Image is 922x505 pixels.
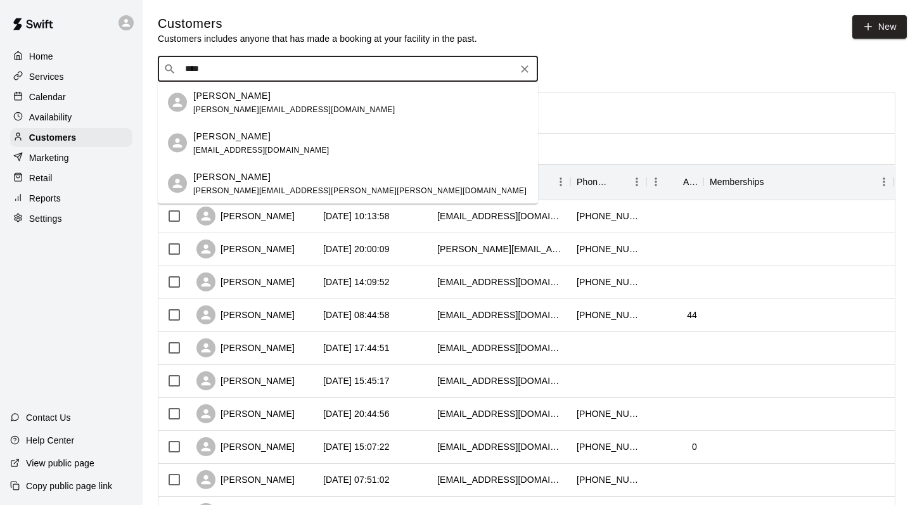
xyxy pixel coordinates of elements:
div: +12267524838 [577,473,640,486]
p: Reports [29,192,61,205]
div: 2025-08-13 17:44:51 [323,342,390,354]
div: Phone Number [577,164,610,200]
a: Calendar [10,87,132,106]
p: Services [29,70,64,83]
div: 2025-08-12 20:44:56 [323,407,390,420]
p: [PERSON_NAME] [193,170,271,183]
a: Settings [10,209,132,228]
div: tanyavn99@gmail.com [437,473,564,486]
div: Email [431,164,570,200]
div: [PERSON_NAME] [196,338,295,357]
button: Sort [764,173,782,191]
div: Maxx Smith [168,174,187,193]
a: Availability [10,108,132,127]
button: Menu [646,172,665,191]
p: [PERSON_NAME] [193,129,271,143]
p: Retail [29,172,53,184]
div: Memberships [703,164,893,200]
div: +16472713201 [577,440,640,453]
p: Contact Us [26,411,71,424]
div: 2025-08-13 15:45:17 [323,374,390,387]
div: [PERSON_NAME] [196,404,295,423]
a: Services [10,67,132,86]
div: Phone Number [570,164,646,200]
div: 2025-08-14 14:09:52 [323,276,390,288]
button: Sort [610,173,627,191]
p: Home [29,50,53,63]
div: eliaskeith@yahoo.com [437,374,564,387]
div: 0 [692,440,697,453]
div: [PERSON_NAME] [196,207,295,226]
div: 2025-08-15 20:00:09 [323,243,390,255]
div: lindsay088@hotmail.com [437,210,564,222]
p: [PERSON_NAME] [193,89,271,102]
div: [PERSON_NAME] [196,371,295,390]
span: [PERSON_NAME][EMAIL_ADDRESS][DOMAIN_NAME] [193,105,395,113]
p: Copy public page link [26,480,112,492]
div: extrabases@chicorli.com [437,309,564,321]
p: Customers includes anyone that has made a booking at your facility in the past. [158,32,477,45]
p: Calendar [29,91,66,103]
a: Customers [10,128,132,147]
div: +14165749964 [577,276,640,288]
span: [EMAIL_ADDRESS][DOMAIN_NAME] [193,145,330,154]
div: mike.sellan@gmail.com [437,243,564,255]
div: 2025-08-12 07:51:02 [323,473,390,486]
span: [PERSON_NAME][EMAIL_ADDRESS][PERSON_NAME][PERSON_NAME][DOMAIN_NAME] [193,186,527,195]
div: [PERSON_NAME] [196,240,295,259]
div: Age [683,164,697,200]
p: Customers [29,131,76,144]
div: +15149158554 [577,309,640,321]
div: Maxx Smith [168,93,187,112]
p: View public page [26,457,94,470]
div: [PERSON_NAME] [196,272,295,291]
button: Clear [516,60,534,78]
div: [PERSON_NAME] [196,437,295,456]
div: Memberships [710,164,764,200]
div: 44 [687,309,697,321]
a: Reports [10,189,132,208]
div: jordanlewisav@gmail.com [437,342,564,354]
p: Settings [29,212,62,225]
div: [PERSON_NAME] [196,305,295,324]
p: Help Center [26,434,74,447]
p: Availability [29,111,72,124]
button: Sort [665,173,683,191]
button: Menu [874,172,893,191]
div: rtinsley2183@gmail.com [437,407,564,420]
button: Menu [551,172,570,191]
div: +16472242186 [577,210,640,222]
div: 2025-08-17 10:13:58 [323,210,390,222]
div: [PERSON_NAME] [196,470,295,489]
div: Maxx Smith [168,134,187,153]
div: bigcarn@hotmail.com [437,276,564,288]
a: Home [10,47,132,66]
a: Retail [10,169,132,188]
div: +14164321757 [577,407,640,420]
a: New [852,15,907,39]
div: Search customers by name or email [158,56,538,82]
h5: Customers [158,15,477,32]
div: 2025-08-12 15:07:22 [323,440,390,453]
a: Marketing [10,148,132,167]
div: 2025-08-14 08:44:58 [323,309,390,321]
p: Marketing [29,151,69,164]
div: mtex99@hotmail.com [437,440,564,453]
div: +16138139770 [577,243,640,255]
button: Menu [627,172,646,191]
div: Age [646,164,703,200]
